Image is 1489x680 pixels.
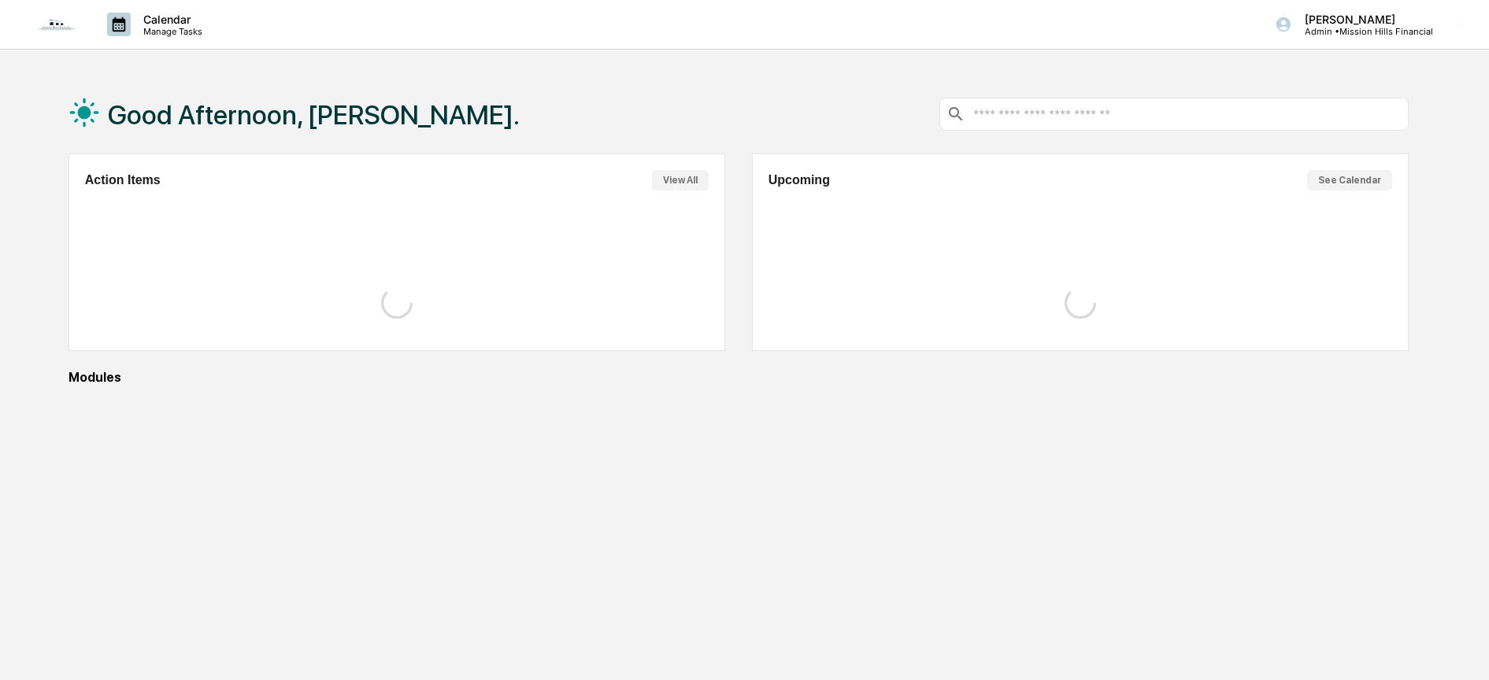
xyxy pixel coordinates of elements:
button: View All [652,170,709,190]
h2: Upcoming [769,173,830,187]
img: logo [38,19,76,31]
button: See Calendar [1307,170,1392,190]
p: Manage Tasks [131,26,210,37]
p: Admin • Mission Hills Financial [1292,26,1433,37]
h2: Action Items [85,173,161,187]
h1: Good Afternoon, [PERSON_NAME]. [108,99,520,131]
p: [PERSON_NAME] [1292,13,1433,26]
div: Modules [69,370,1409,385]
p: Calendar [131,13,210,26]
